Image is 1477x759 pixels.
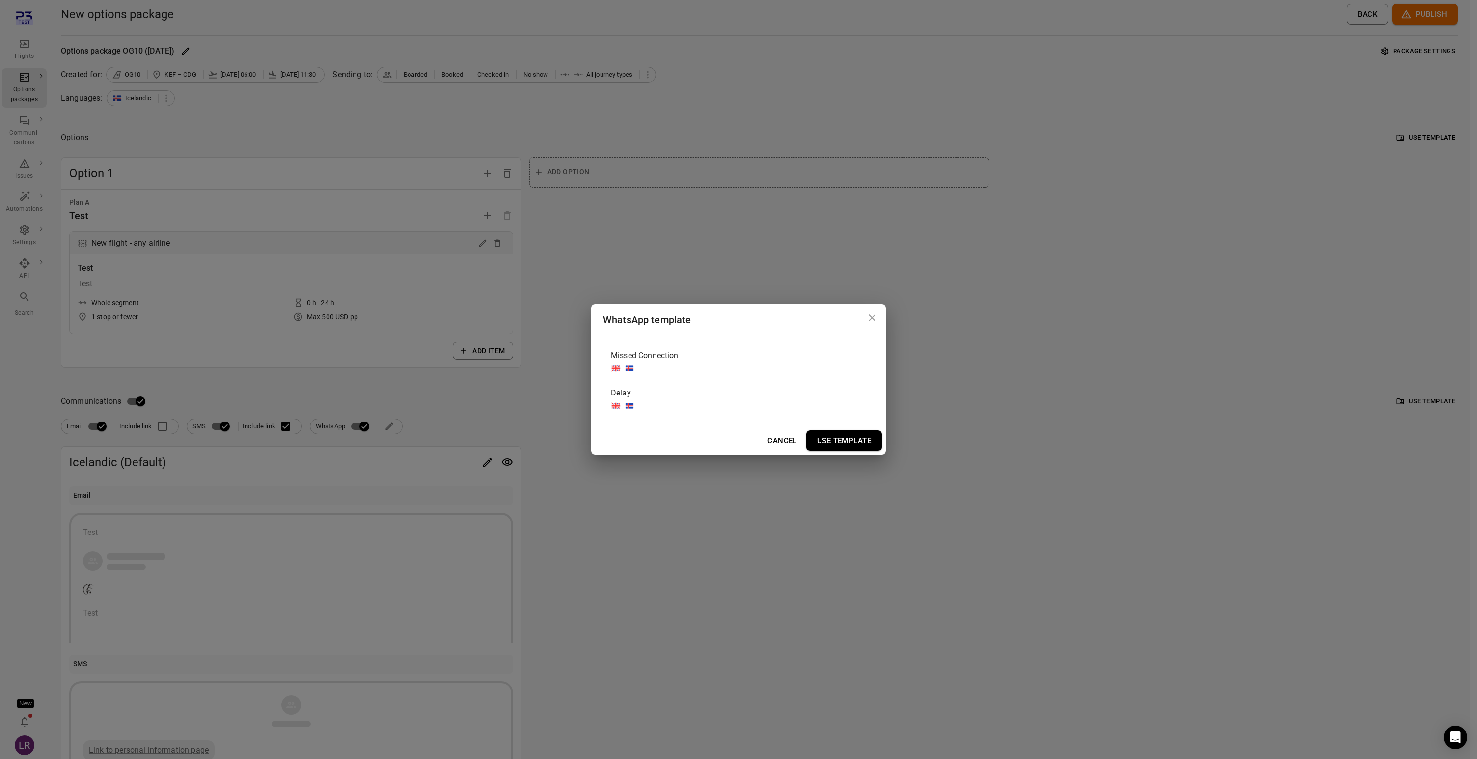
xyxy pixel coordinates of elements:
button: Use Template [806,430,882,451]
h2: WhatsApp template [591,304,886,336]
button: Close dialog [862,308,882,328]
span: Delay [611,387,638,399]
div: Missed Connection [603,344,874,381]
div: Delay [603,381,874,418]
div: Open Intercom Messenger [1444,726,1467,749]
span: Missed Connection [611,350,679,362]
button: Cancel [762,430,802,451]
